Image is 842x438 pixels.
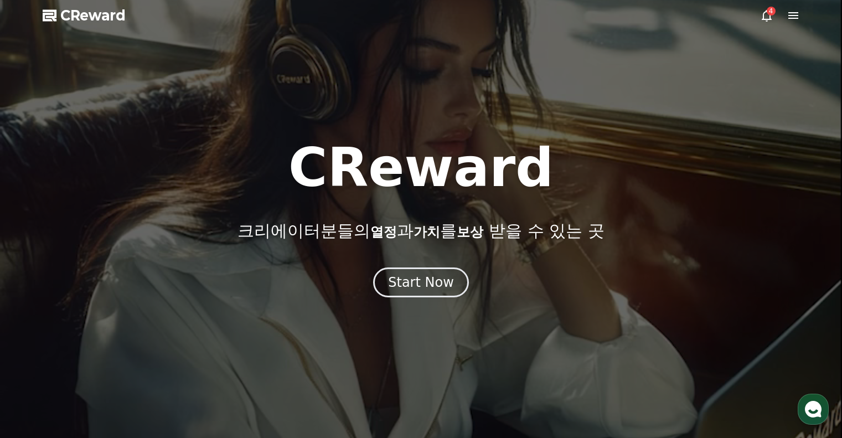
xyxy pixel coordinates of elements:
[373,279,469,289] a: Start Now
[370,224,397,240] span: 열정
[414,224,440,240] span: 가치
[760,9,773,22] a: 4
[767,7,776,16] div: 4
[457,224,483,240] span: 보상
[288,141,554,194] h1: CReward
[373,267,469,297] button: Start Now
[388,274,454,291] div: Start Now
[43,7,126,24] a: CReward
[60,7,126,24] span: CReward
[237,221,604,241] p: 크리에이터분들의 과 를 받을 수 있는 곳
